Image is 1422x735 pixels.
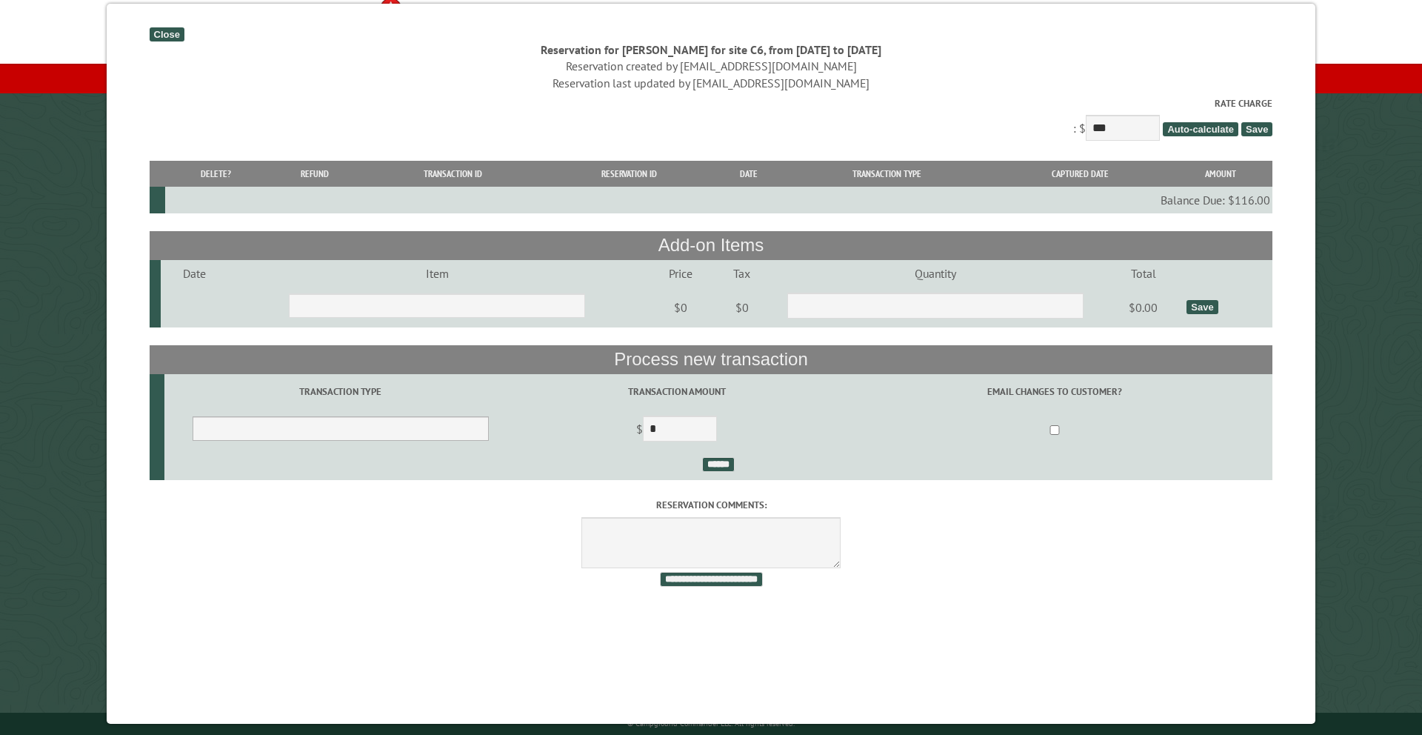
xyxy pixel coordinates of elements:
td: Balance Due: $116.00 [165,187,1272,213]
td: Quantity [768,260,1102,287]
div: Reservation last updated by [EMAIL_ADDRESS][DOMAIN_NAME] [150,75,1273,91]
th: Delete? [165,161,267,187]
td: Total [1102,260,1184,287]
div: Reservation created by [EMAIL_ADDRESS][DOMAIN_NAME] [150,58,1273,74]
label: Reservation comments: [150,498,1273,512]
small: © Campground Commander LLC. All rights reserved. [627,719,795,728]
td: $0 [646,287,715,328]
td: $0 [715,287,769,328]
th: Process new transaction [150,345,1273,373]
td: Tax [715,260,769,287]
td: Date [161,260,228,287]
td: Item [229,260,646,287]
th: Refund [267,161,362,187]
td: Price [646,260,715,287]
th: Date [716,161,782,187]
label: Transaction Type [167,385,515,399]
th: Transaction Type [782,161,992,187]
td: $0.00 [1102,287,1184,328]
div: : $ [150,96,1273,144]
th: Transaction ID [362,161,543,187]
td: $ [517,410,837,451]
th: Captured Date [992,161,1169,187]
div: Close [150,27,184,41]
th: Amount [1169,161,1272,187]
div: Reservation for [PERSON_NAME] for site C6, from [DATE] to [DATE] [150,41,1273,58]
span: Save [1241,122,1272,136]
span: Auto-calculate [1163,122,1238,136]
th: Reservation ID [543,161,715,187]
div: Save [1186,300,1218,314]
label: Rate Charge [150,96,1273,110]
th: Add-on Items [150,231,1273,259]
label: Transaction Amount [519,385,835,399]
label: Email changes to customer? [839,385,1270,399]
